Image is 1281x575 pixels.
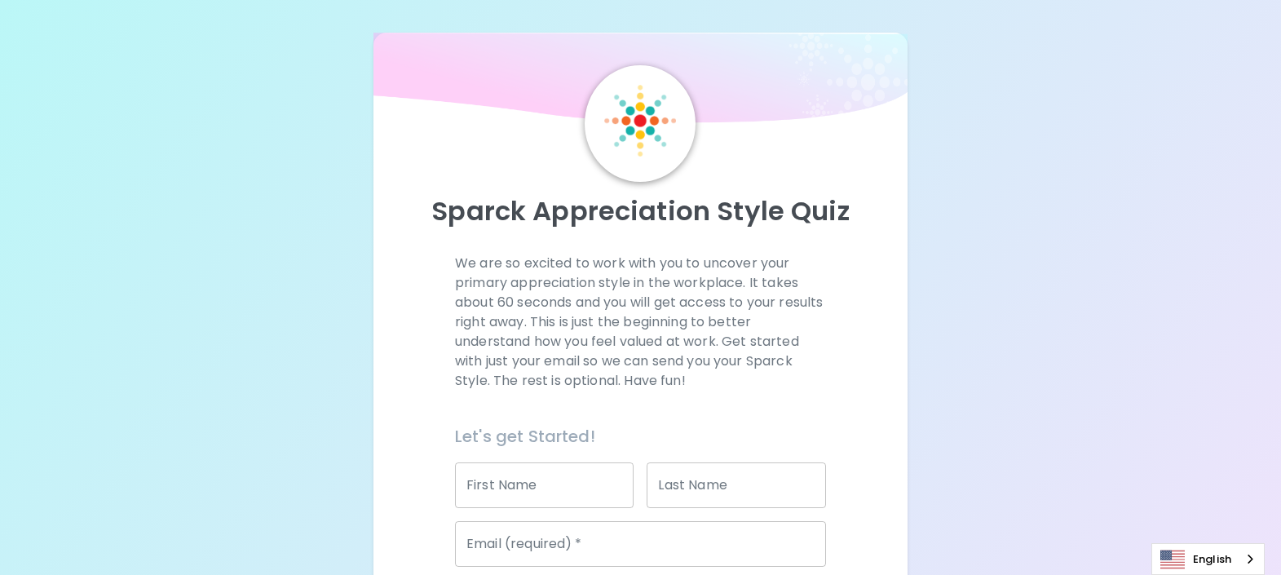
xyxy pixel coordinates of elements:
img: wave [373,33,908,130]
h6: Let's get Started! [455,423,826,449]
p: Sparck Appreciation Style Quiz [393,195,888,228]
img: Sparck Logo [604,85,676,157]
p: We are so excited to work with you to uncover your primary appreciation style in the workplace. I... [455,254,826,391]
aside: Language selected: English [1151,543,1265,575]
div: Language [1151,543,1265,575]
a: English [1152,544,1264,574]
